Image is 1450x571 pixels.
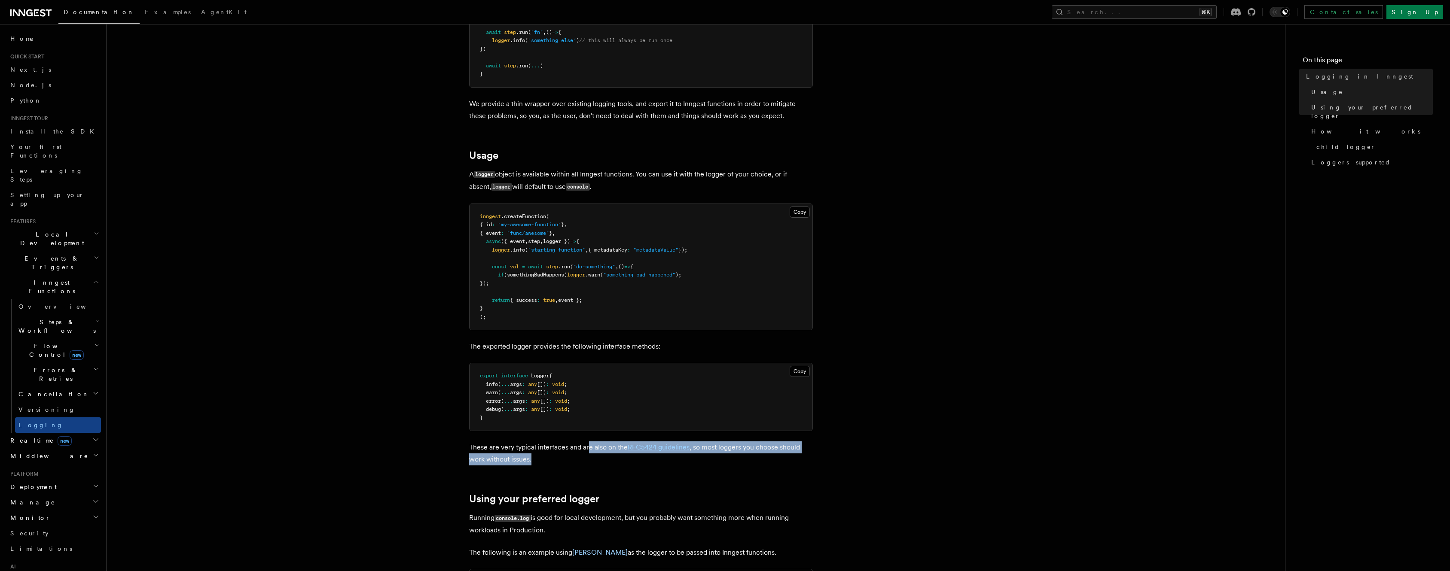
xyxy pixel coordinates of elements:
[540,238,543,244] span: ,
[469,168,813,193] p: A object is available within all Inngest functions. You can use it with the logger of your choice...
[537,297,540,303] span: :
[528,238,540,244] span: step
[531,29,543,35] span: "fn"
[15,402,101,417] a: Versioning
[7,275,101,299] button: Inngest Functions
[552,29,558,35] span: =>
[566,183,590,191] code: console
[528,381,537,387] span: any
[15,390,89,398] span: Cancellation
[1313,139,1433,155] a: child logger
[633,247,678,253] span: "metadataValue"
[498,222,561,228] span: "my-awesome-function"
[516,63,528,69] span: .run
[480,373,498,379] span: export
[491,183,512,191] code: logger
[469,493,599,505] a: Using your preferred logger
[469,547,813,559] p: The following is an example using as the logger to be passed into Inngest functions.
[196,3,252,23] a: AgentKit
[675,272,681,278] span: );
[567,398,570,404] span: ;
[540,406,549,412] span: [])
[528,264,543,270] span: await
[495,515,531,522] code: console.log
[7,278,93,295] span: Inngest Functions
[18,303,107,310] span: Overview
[546,213,549,219] span: (
[531,406,540,412] span: any
[540,63,543,69] span: )
[790,207,810,218] button: Copy
[10,97,42,104] span: Python
[549,373,552,379] span: {
[558,264,570,270] span: .run
[501,406,504,412] span: (
[600,272,603,278] span: (
[564,381,567,387] span: ;
[549,398,552,404] span: :
[570,238,576,244] span: =>
[510,297,537,303] span: { success
[546,29,552,35] span: ()
[546,264,558,270] span: step
[10,530,49,537] span: Security
[7,31,101,46] a: Home
[528,29,531,35] span: (
[7,479,101,495] button: Deployment
[498,381,501,387] span: (
[7,448,101,464] button: Middleware
[7,93,101,108] a: Python
[7,163,101,187] a: Leveraging Steps
[1270,7,1290,17] button: Toggle dark mode
[558,297,582,303] span: event };
[201,9,247,15] span: AgentKit
[618,264,624,270] span: ()
[1200,8,1212,16] kbd: ⌘K
[498,389,501,395] span: (
[624,264,630,270] span: =>
[552,230,555,236] span: ,
[15,362,101,386] button: Errors & Retries
[549,230,552,236] span: }
[543,238,570,244] span: logger })
[7,433,101,448] button: Realtimenew
[504,272,567,278] span: (somethingBadHappens)
[525,398,528,404] span: :
[7,299,101,433] div: Inngest Functions
[528,389,537,395] span: any
[501,238,525,244] span: ({ event
[7,230,94,247] span: Local Development
[15,299,101,314] a: Overview
[1386,5,1443,19] a: Sign Up
[480,280,489,286] span: });
[628,443,690,451] a: RFC5424 guidelines
[513,398,525,404] span: args
[1316,143,1376,151] span: child logger
[1311,127,1420,136] span: How it works
[510,389,522,395] span: args
[7,483,57,491] span: Deployment
[7,62,101,77] a: Next.js
[10,82,51,88] span: Node.js
[501,230,504,236] span: :
[585,247,588,253] span: ,
[504,398,513,404] span: ...
[10,34,34,43] span: Home
[7,77,101,93] a: Node.js
[516,29,528,35] span: .run
[1303,69,1433,84] a: Logging in Inngest
[501,373,528,379] span: interface
[140,3,196,23] a: Examples
[1304,5,1383,19] a: Contact sales
[70,350,84,360] span: new
[480,230,501,236] span: { event
[469,512,813,536] p: Running is good for local development, but you probably want something more when running workload...
[1308,155,1433,170] a: Loggers supported
[504,63,516,69] span: step
[480,305,483,311] span: }
[486,389,498,395] span: warn
[510,381,522,387] span: args
[474,171,495,178] code: logger
[543,297,555,303] span: true
[145,9,191,15] span: Examples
